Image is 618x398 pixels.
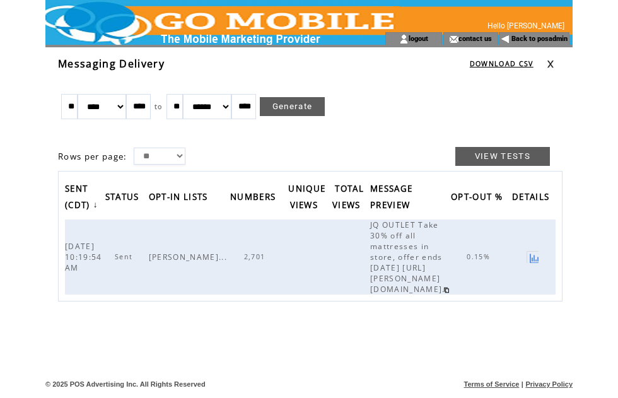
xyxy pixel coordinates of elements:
[451,188,506,209] span: OPT-OUT %
[522,380,523,388] span: |
[65,180,93,217] span: SENT (CDT)
[501,34,510,44] img: backArrow.gif
[65,179,102,216] a: SENT (CDT)↓
[470,59,533,68] a: DOWNLOAD CSV
[288,180,325,217] span: UNIQUE VIEWS
[65,241,102,273] span: [DATE] 10:19:54 AM
[149,252,230,262] span: [PERSON_NAME]...
[455,147,550,166] a: VIEW TESTS
[230,188,279,209] span: NUMBERS
[370,179,416,216] a: MESSAGE PREVIEW
[244,252,269,261] span: 2,701
[58,57,165,71] span: Messaging Delivery
[45,380,206,388] span: © 2025 POS Advertising Inc. All Rights Reserved
[58,151,127,162] span: Rows per page:
[105,188,143,209] span: STATUS
[525,380,573,388] a: Privacy Policy
[332,180,364,217] span: TOTAL VIEWS
[332,179,367,216] a: TOTAL VIEWS
[288,179,325,216] a: UNIQUE VIEWS
[399,34,409,44] img: account_icon.gif
[370,219,451,295] span: JQ OUTLET Take 30% off all mattresses in store, offer ends [DATE] [URL][PERSON_NAME][DOMAIN_NAME]..
[458,34,492,42] a: contact us
[230,188,282,209] a: NUMBERS
[487,21,564,30] span: Hello [PERSON_NAME]
[512,188,552,209] span: DETAILS
[370,180,413,217] span: MESSAGE PREVIEW
[149,188,211,209] span: OPT-IN LISTS
[451,188,509,209] a: OPT-OUT %
[464,380,520,388] a: Terms of Service
[449,34,458,44] img: contact_us_icon.gif
[467,252,493,261] span: 0.15%
[154,102,163,111] span: to
[115,252,136,261] span: Sent
[105,188,146,209] a: STATUS
[409,34,428,42] a: logout
[260,97,325,116] a: Generate
[511,35,568,43] a: Back to posadmin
